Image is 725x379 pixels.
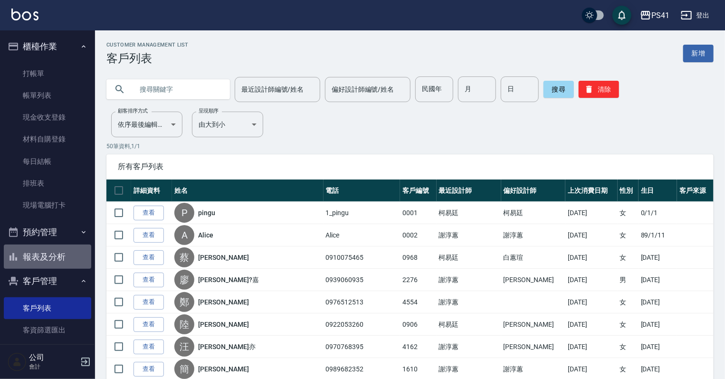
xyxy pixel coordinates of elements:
th: 最近設計師 [437,180,501,202]
td: 柯易廷 [437,246,501,269]
a: 查看 [134,340,164,354]
td: 0001 [400,202,437,224]
input: 搜尋關鍵字 [133,76,222,102]
button: 客戶管理 [4,269,91,294]
td: 0906 [400,313,437,336]
td: [DATE] [565,313,617,336]
td: 男 [618,269,639,291]
a: 排班表 [4,172,91,194]
div: 由大到小 [192,112,263,137]
td: [DATE] [565,269,617,291]
th: 偏好設計師 [501,180,566,202]
th: 姓名 [172,180,323,202]
td: [DATE] [639,313,677,336]
td: 1_pingu [324,202,400,224]
td: 謝淳蕙 [437,336,501,358]
a: 現場電腦打卡 [4,194,91,216]
td: [DATE] [639,336,677,358]
td: 2276 [400,269,437,291]
th: 電話 [324,180,400,202]
th: 詳細資料 [131,180,172,202]
td: 0939060935 [324,269,400,291]
td: 0002 [400,224,437,246]
a: 打帳單 [4,63,91,85]
div: A [174,225,194,245]
img: Person [8,352,27,371]
a: 新增 [683,45,714,62]
td: [DATE] [565,291,617,313]
td: 謝淳蕙 [437,291,501,313]
a: 查看 [134,295,164,310]
a: 查看 [134,228,164,243]
td: 4554 [400,291,437,313]
td: 女 [618,313,639,336]
a: Alice [198,230,213,240]
a: [PERSON_NAME] [198,253,248,262]
td: [DATE] [639,246,677,269]
a: 材料自購登錄 [4,128,91,150]
td: 謝淳蕙 [501,224,566,246]
img: Logo [11,9,38,20]
td: 0968 [400,246,437,269]
div: 蔡 [174,247,194,267]
td: Alice [324,224,400,246]
a: pingu [198,208,215,218]
a: [PERSON_NAME] [198,364,248,374]
div: 依序最後編輯時間 [111,112,182,137]
button: PS41 [636,6,673,25]
td: [PERSON_NAME] [501,336,566,358]
td: 謝淳蕙 [437,224,501,246]
button: 報表及分析 [4,245,91,269]
th: 生日 [639,180,677,202]
div: PS41 [651,9,669,21]
td: 4162 [400,336,437,358]
button: 櫃檯作業 [4,34,91,59]
a: 現金收支登錄 [4,106,91,128]
a: 查看 [134,250,164,265]
a: 查看 [134,317,164,332]
a: 卡券管理 [4,341,91,363]
a: [PERSON_NAME]亦 [198,342,255,351]
a: 查看 [134,362,164,377]
a: [PERSON_NAME] [198,297,248,307]
td: 89/1/11 [639,224,677,246]
p: 50 筆資料, 1 / 1 [106,142,714,151]
td: 女 [618,224,639,246]
h3: 客戶列表 [106,52,189,65]
a: 客資篩選匯出 [4,319,91,341]
td: 柯易廷 [501,202,566,224]
td: 白蕙瑄 [501,246,566,269]
th: 性別 [618,180,639,202]
a: 查看 [134,206,164,220]
span: 所有客戶列表 [118,162,702,171]
div: P [174,203,194,223]
th: 客戶來源 [677,180,714,202]
a: [PERSON_NAME]?嘉 [198,275,258,284]
button: save [612,6,631,25]
td: 女 [618,202,639,224]
td: [PERSON_NAME] [501,269,566,291]
td: 謝淳蕙 [437,269,501,291]
td: 0922053260 [324,313,400,336]
td: 0970768395 [324,336,400,358]
td: 女 [618,336,639,358]
button: 登出 [677,7,714,24]
th: 上次消費日期 [565,180,617,202]
td: 柯易廷 [437,313,501,336]
td: 女 [618,291,639,313]
div: 汪 [174,337,194,357]
td: 0910075465 [324,246,400,269]
h2: Customer Management List [106,42,189,48]
button: 清除 [579,81,619,98]
div: 陸 [174,314,194,334]
a: 查看 [134,273,164,287]
a: 帳單列表 [4,85,91,106]
label: 顧客排序方式 [118,107,148,114]
a: [PERSON_NAME] [198,320,248,329]
td: 柯易廷 [437,202,501,224]
a: 客戶列表 [4,297,91,319]
td: 0/1/1 [639,202,677,224]
td: [DATE] [565,336,617,358]
td: [DATE] [565,224,617,246]
a: 每日結帳 [4,151,91,172]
